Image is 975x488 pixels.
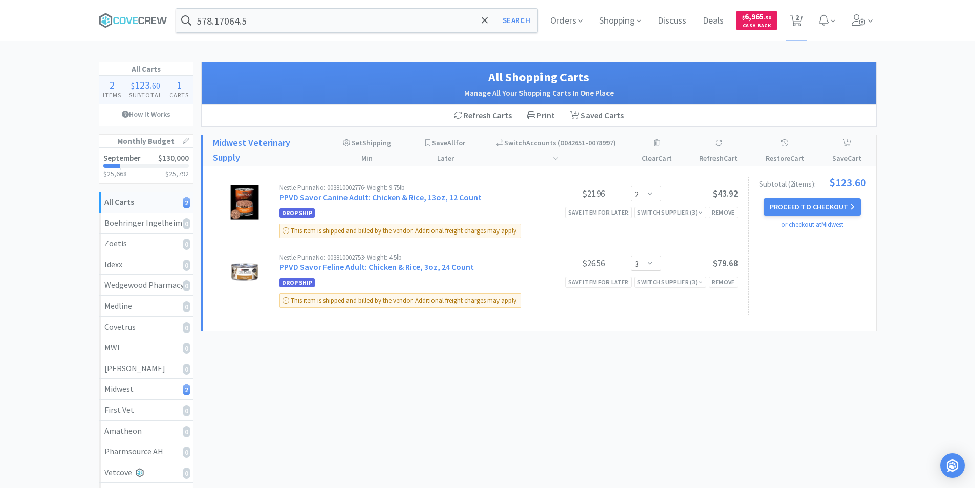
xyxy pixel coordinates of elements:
[764,14,771,21] span: . 50
[99,462,193,483] a: Vetcove0
[125,90,166,100] h4: Subtotal
[183,239,190,250] i: 0
[183,260,190,271] i: 0
[528,187,605,200] div: $21.96
[135,78,150,91] span: 123
[99,275,193,296] a: Wedgewood Pharmacy0
[183,405,190,416] i: 0
[227,184,263,220] img: 36145f6ed4bc4a18977aab0bf8bbacdc_115026.jpeg
[99,148,193,183] a: September$130,000$25,668$25,792
[104,197,134,207] strong: All Carts
[131,80,135,91] span: $
[104,425,188,438] div: Amatheon
[158,153,189,163] span: $130,000
[337,135,397,166] div: Shipping Min
[742,14,745,21] span: $
[447,138,456,147] span: All
[183,322,190,333] i: 0
[713,188,738,199] span: $43.92
[104,445,188,458] div: Pharmsource AH
[104,279,188,292] div: Wedgewood Pharmacy
[99,135,193,148] h1: Monthly Budget
[183,197,190,208] i: 2
[183,447,190,458] i: 0
[104,362,188,375] div: [PERSON_NAME]
[762,135,808,166] div: Restore
[99,192,193,213] a: All Carts2
[279,224,521,238] div: This item is shipped and billed by the vendor. Additional freight charges may apply.
[742,23,771,30] span: Cash Back
[764,198,861,216] button: Proceed to Checkout
[99,254,193,275] a: Idexx0
[829,177,866,188] span: $123.60
[565,207,632,218] div: Save item for later
[213,136,317,165] a: Midwest Veterinary Supply
[279,262,474,272] a: PPVD Savor Feline Adult: Chicken & Rice, 3oz, 24 Count
[183,218,190,229] i: 0
[724,154,738,163] span: Cart
[99,296,193,317] a: Medline0
[759,177,866,188] div: Subtotal ( 2 item s ):
[183,364,190,375] i: 0
[742,12,771,22] span: 6,965
[699,16,728,26] a: Deals
[104,300,188,313] div: Medline
[279,192,482,202] a: PPVD Savor Canine Adult: Chicken & Rice, 13oz, 12 Count
[713,258,738,269] span: $79.68
[786,17,807,27] a: 2
[104,404,188,417] div: First Vet
[99,421,193,442] a: Amatheon0
[169,169,189,178] span: 25,792
[709,277,738,287] div: Remove
[565,277,632,287] div: Save item for later
[528,257,605,269] div: $26.56
[736,7,777,34] a: $6,965.50Cash Back
[828,135,866,166] div: Save
[519,105,562,126] div: Print
[638,135,675,166] div: Clear
[99,337,193,358] a: MWI0
[176,9,538,32] input: Search by item, sku, manufacturer, ingredient, size...
[99,234,193,254] a: Zoetis0
[504,138,526,147] span: Switch
[654,16,690,26] a: Discuss
[494,135,618,166] div: Accounts
[104,466,188,479] div: Vetcove
[104,321,188,334] div: Covetrus
[103,154,141,162] h2: September
[152,80,160,91] span: 60
[99,358,193,379] a: [PERSON_NAME]0
[696,135,741,166] div: Refresh
[104,258,188,271] div: Idexx
[183,280,190,291] i: 0
[99,62,193,76] h1: All Carts
[940,453,965,478] div: Open Intercom Messenger
[279,278,315,287] span: Drop Ship
[165,170,189,177] h3: $
[637,207,703,217] div: Switch Supplier ( 3 )
[790,154,804,163] span: Cart
[562,105,632,126] a: Saved Carts
[125,80,166,90] div: .
[279,184,528,191] div: Nestle Purina No: 003810002776 · Weight: 9.75lb
[212,87,866,99] h2: Manage All Your Shopping Carts In One Place
[553,138,616,163] span: ( 0042651-0078997 )
[99,441,193,462] a: Pharmsource AH0
[279,254,528,261] div: Nestle Purina No: 003810002753 · Weight: 4.5lb
[432,138,465,163] span: Save for Later
[781,220,843,229] a: or checkout at Midwest
[99,400,193,421] a: First Vet0
[709,207,738,218] div: Remove
[183,426,190,437] i: 0
[183,343,190,354] i: 0
[637,277,703,287] div: Switch Supplier ( 3 )
[352,138,362,147] span: Set
[99,90,125,100] h4: Items
[166,90,193,100] h4: Carts
[183,384,190,395] i: 2
[177,78,182,91] span: 1
[848,154,861,163] span: Cart
[104,237,188,250] div: Zoetis
[99,213,193,234] a: Boehringer Ingelheim0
